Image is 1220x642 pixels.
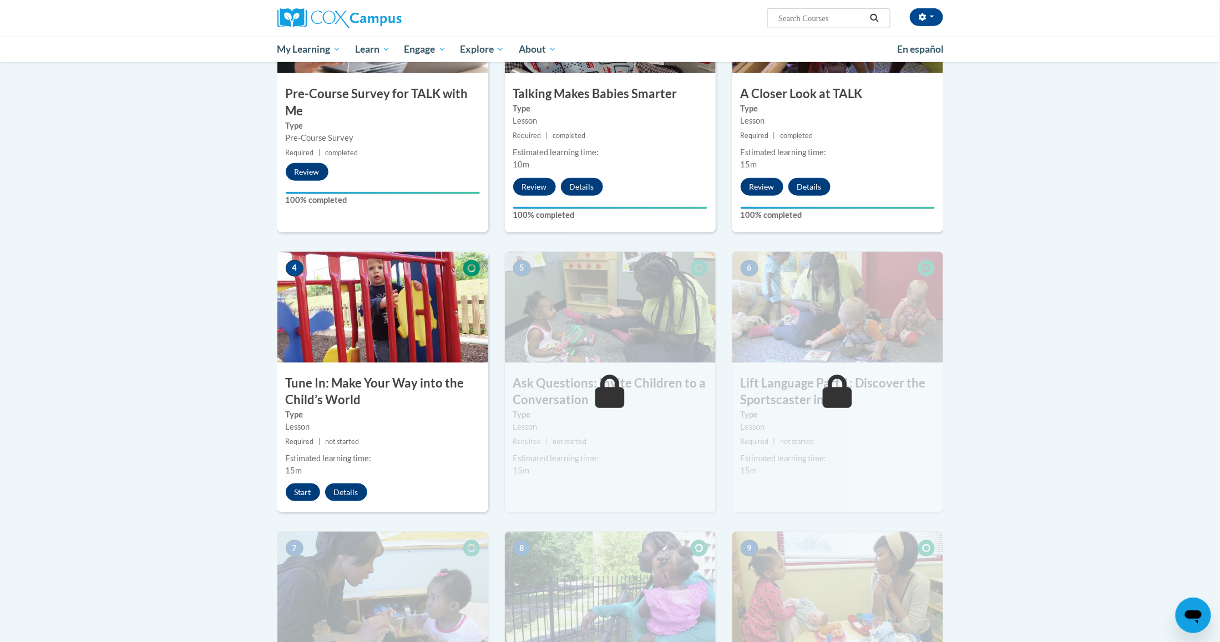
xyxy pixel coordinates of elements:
[277,375,488,409] h3: Tune In: Make Your Way into the Child’s World
[277,252,488,363] img: Course Image
[325,483,367,501] button: Details
[513,209,707,221] label: 100% completed
[505,252,716,363] img: Course Image
[513,115,707,127] div: Lesson
[741,437,769,446] span: Required
[325,437,359,446] span: not started
[890,38,951,61] a: En español
[513,260,531,277] span: 5
[741,421,935,433] div: Lesson
[780,437,814,446] span: not started
[741,115,935,127] div: Lesson
[286,163,328,181] button: Review
[741,131,769,140] span: Required
[553,131,585,140] span: completed
[348,37,397,62] a: Learn
[325,149,358,157] span: completed
[286,409,480,421] label: Type
[286,192,480,194] div: Your progress
[286,149,314,157] span: Required
[741,409,935,421] label: Type
[505,375,716,409] h3: Ask Questions: Invite Children to a Conversation
[1176,598,1211,633] iframe: Button to launch messaging window
[513,421,707,433] div: Lesson
[780,131,813,140] span: completed
[277,43,341,56] span: My Learning
[741,260,758,277] span: 6
[741,160,757,169] span: 15m
[741,207,935,209] div: Your progress
[546,131,548,140] span: |
[318,149,321,157] span: |
[505,85,716,103] h3: Talking Makes Babies Smarter
[741,178,783,196] button: Review
[286,120,480,132] label: Type
[519,43,556,56] span: About
[355,43,390,56] span: Learn
[910,8,943,26] button: Account Settings
[898,43,944,55] span: En español
[546,437,548,446] span: |
[277,85,488,120] h3: Pre-Course Survey for TALK with Me
[286,540,303,557] span: 7
[741,452,935,465] div: Estimated learning time:
[732,252,943,363] img: Course Image
[512,37,564,62] a: About
[773,437,776,446] span: |
[741,540,758,557] span: 9
[741,209,935,221] label: 100% completed
[732,85,943,103] h3: A Closer Look at TALK
[741,146,935,159] div: Estimated learning time:
[777,12,866,25] input: Search Courses
[553,437,586,446] span: not started
[513,452,707,465] div: Estimated learning time:
[270,37,348,62] a: My Learning
[513,103,707,115] label: Type
[773,131,776,140] span: |
[513,466,530,475] span: 15m
[732,375,943,409] h3: Lift Language Part 1: Discover the Sportscaster in You
[513,146,707,159] div: Estimated learning time:
[453,37,512,62] a: Explore
[513,437,541,446] span: Required
[788,178,831,196] button: Details
[866,12,883,25] button: Search
[277,8,402,28] img: Cox Campus
[513,160,530,169] span: 10m
[286,421,480,433] div: Lesson
[277,8,488,28] a: Cox Campus
[513,207,707,209] div: Your progress
[286,194,480,206] label: 100% completed
[286,260,303,277] span: 4
[318,437,321,446] span: |
[513,178,556,196] button: Review
[261,37,960,62] div: Main menu
[286,466,302,475] span: 15m
[286,437,314,446] span: Required
[513,131,541,140] span: Required
[513,409,707,421] label: Type
[741,103,935,115] label: Type
[286,132,480,144] div: Pre-Course Survey
[741,466,757,475] span: 15m
[397,37,453,62] a: Engage
[460,43,504,56] span: Explore
[404,43,446,56] span: Engage
[286,483,320,501] button: Start
[513,540,531,557] span: 8
[286,452,480,465] div: Estimated learning time:
[561,178,603,196] button: Details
